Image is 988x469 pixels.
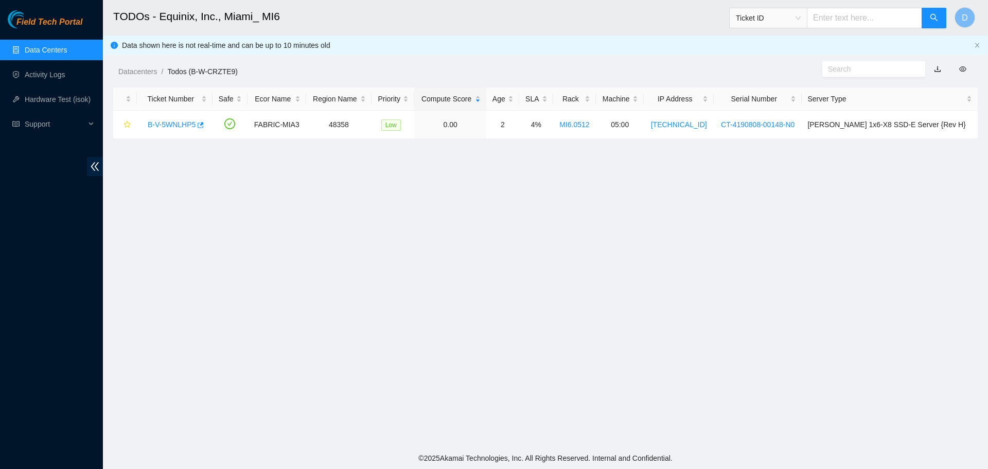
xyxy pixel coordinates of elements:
footer: © 2025 Akamai Technologies, Inc. All Rights Reserved. Internal and Confidential. [103,447,988,469]
td: 48358 [306,111,372,139]
td: 2 [486,111,519,139]
span: search [930,13,938,23]
td: FABRIC-MIA3 [248,111,306,139]
a: download [934,65,941,73]
button: close [974,42,980,49]
a: CT-4190808-00148-N0 [721,120,795,129]
td: [PERSON_NAME] 1x6-X8 SSD-E Server {Rev H} [802,111,978,139]
span: / [161,67,163,76]
span: check-circle [224,118,235,129]
span: D [962,11,968,24]
span: Low [381,119,401,131]
a: [TECHNICAL_ID] [651,120,707,129]
td: 0.00 [414,111,486,139]
span: double-left [87,157,103,176]
span: read [12,120,20,128]
input: Search [828,63,911,75]
button: download [926,61,949,77]
input: Enter text here... [807,8,922,28]
span: Ticket ID [736,10,801,26]
span: star [123,121,131,129]
img: Akamai Technologies [8,10,52,28]
button: D [955,7,975,28]
a: Akamai TechnologiesField Tech Portal [8,19,82,32]
button: star [119,116,131,133]
span: eye [959,65,966,73]
td: 4% [519,111,553,139]
span: close [974,42,980,48]
a: MI6.0512 [559,120,589,129]
a: Data Centers [25,46,67,54]
span: Support [25,114,85,134]
td: 05:00 [596,111,644,139]
a: B-V-5WNLHP5 [148,120,196,129]
button: search [922,8,946,28]
a: Activity Logs [25,71,65,79]
a: Todos (B-W-CRZTE9) [167,67,238,76]
a: Datacenters [118,67,157,76]
span: Field Tech Portal [16,18,82,27]
a: Hardware Test (isok) [25,95,91,103]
